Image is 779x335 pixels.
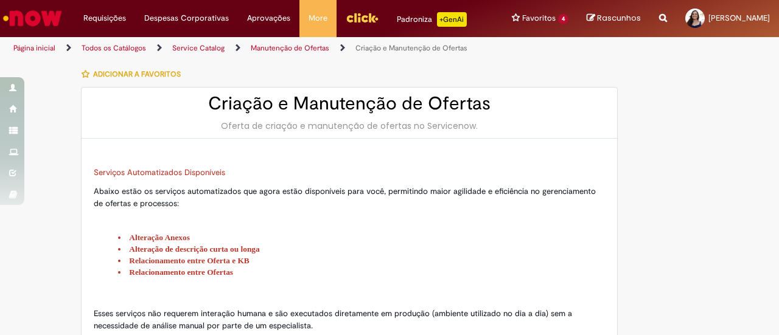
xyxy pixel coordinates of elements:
[597,12,641,24] span: Rascunhos
[9,37,510,60] ul: Trilhas de página
[13,43,55,53] a: Página inicial
[522,12,556,24] span: Favoritos
[129,233,190,242] a: Alteração Anexos
[144,12,229,24] span: Despesas Corporativas
[83,12,126,24] span: Requisições
[129,244,259,254] a: Alteração de descrição curta ou longa
[587,13,641,24] a: Rascunhos
[81,61,187,87] button: Adicionar a Favoritos
[251,43,329,53] a: Manutenção de Ofertas
[397,12,467,27] div: Padroniza
[94,167,225,178] span: Serviços Automatizados Disponíveis
[708,13,770,23] span: [PERSON_NAME]
[94,120,605,132] div: Oferta de criação e manutenção de ofertas no Servicenow.
[94,94,605,114] h2: Criação e Manutenção de Ofertas
[94,308,572,331] span: Esses serviços não requerem interação humana e são executados diretamente em produção (ambiente u...
[93,69,181,79] span: Adicionar a Favoritos
[1,6,64,30] img: ServiceNow
[355,43,467,53] a: Criação e Manutenção de Ofertas
[172,43,225,53] a: Service Catalog
[94,186,596,209] span: Abaixo estão os serviços automatizados que agora estão disponíveis para você, permitindo maior ag...
[558,14,568,24] span: 4
[437,12,467,27] p: +GenAi
[82,43,146,53] a: Todos os Catálogos
[346,9,379,27] img: click_logo_yellow_360x200.png
[129,256,249,265] a: Relacionamento entre Oferta e KB
[247,12,290,24] span: Aprovações
[129,268,233,277] a: Relacionamento entre Ofertas
[309,12,327,24] span: More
